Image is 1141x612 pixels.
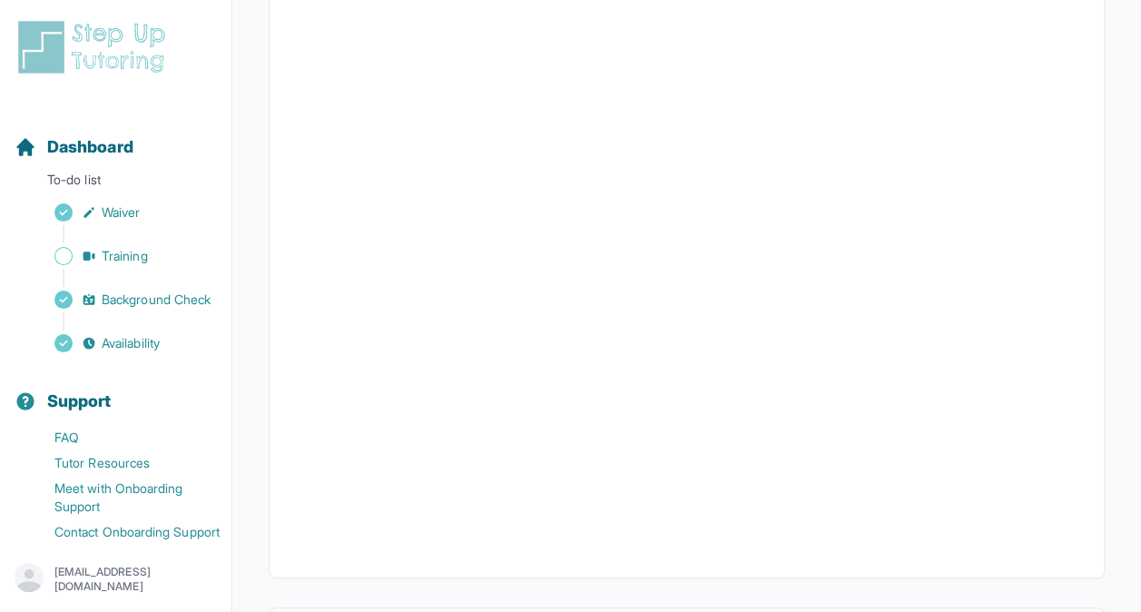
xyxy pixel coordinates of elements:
[15,450,231,476] a: Tutor Resources
[15,563,217,596] button: [EMAIL_ADDRESS][DOMAIN_NAME]
[7,105,224,167] button: Dashboard
[15,425,231,450] a: FAQ
[7,360,224,421] button: Support
[15,287,231,312] a: Background Check
[47,389,112,414] span: Support
[102,334,160,352] span: Availability
[15,519,231,545] a: Contact Onboarding Support
[15,134,133,160] a: Dashboard
[102,203,140,222] span: Waiver
[47,134,133,160] span: Dashboard
[102,247,148,265] span: Training
[15,476,231,519] a: Meet with Onboarding Support
[15,243,231,269] a: Training
[15,200,231,225] a: Waiver
[54,565,217,594] p: [EMAIL_ADDRESS][DOMAIN_NAME]
[15,18,176,76] img: logo
[102,291,211,309] span: Background Check
[7,171,224,196] p: To-do list
[15,331,231,356] a: Availability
